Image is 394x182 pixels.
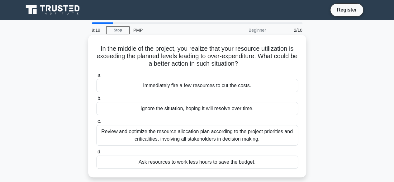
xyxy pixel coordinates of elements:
a: Stop [106,26,130,34]
h5: In the middle of the project, you realize that your resource utilization is exceeding the planned... [96,45,299,68]
div: Review and optimize the resource allocation plan according to the project priorities and critical... [96,125,298,146]
div: Immediately fire a few resources to cut the costs. [96,79,298,92]
div: 9:19 [88,24,106,36]
div: 2/10 [270,24,306,36]
span: a. [97,72,102,78]
span: d. [97,149,102,154]
div: Beginner [215,24,270,36]
div: PMP [130,24,215,36]
div: Ignore the situation, hoping it will resolve over time. [96,102,298,115]
div: Ask resources to work less hours to save the budget. [96,156,298,169]
span: b. [97,96,102,101]
a: Register [333,6,360,14]
span: c. [97,119,101,124]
